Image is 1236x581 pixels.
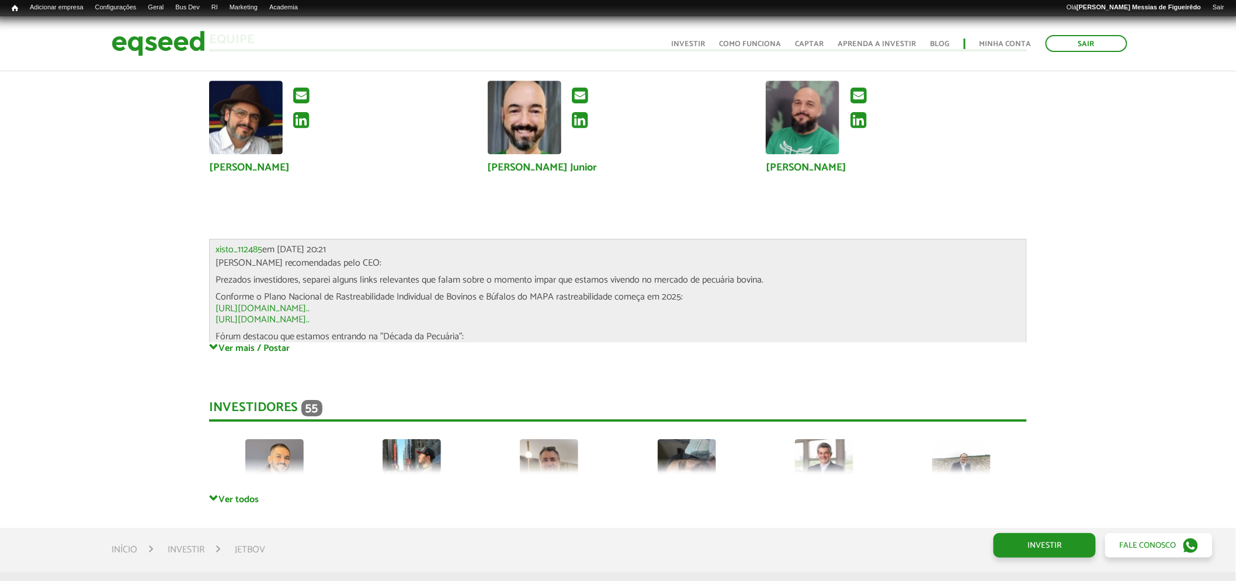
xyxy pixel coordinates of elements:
p: Fórum destacou que estamos entrando na "Década da Pecuária": [216,331,1021,353]
div: Investidores [209,400,1027,422]
a: [PERSON_NAME] [766,162,846,173]
a: [URL][DOMAIN_NAME].. [216,315,310,325]
img: picture-61293-1560094735.jpg [932,439,991,497]
a: Geral [142,3,169,12]
a: Adicionar empresa [24,3,89,12]
p: [PERSON_NAME] recomendadas pelo CEO: [216,258,1021,269]
a: Investir [994,533,1096,558]
span: 55 [301,400,322,416]
a: Sair [1046,35,1127,52]
a: Configurações [89,3,143,12]
a: Ver mais / Postar [209,342,1027,353]
a: Minha conta [980,40,1032,48]
p: Conforme o Plano Nacional de Rastreabilidade Individual de Bovinos e Búfalos do MAPA rastreabilid... [216,291,1021,325]
a: Ver todos [209,493,1027,505]
a: [PERSON_NAME] [209,162,290,173]
img: picture-72979-1756068561.jpg [245,439,304,497]
a: Blog [931,40,950,48]
a: Marketing [224,3,263,12]
img: picture-112095-1687613792.jpg [383,439,441,497]
a: Ver perfil do usuário. [766,81,839,154]
a: Ver perfil do usuário. [488,81,561,154]
img: picture-121595-1719786865.jpg [658,439,716,497]
img: Foto de Xisto Alves de Souza Junior [209,81,283,154]
img: picture-113391-1693569165.jpg [795,439,853,497]
a: xisto_112485 [216,245,262,255]
img: picture-126834-1752512559.jpg [520,439,578,497]
a: Início [112,545,137,555]
a: Captar [796,40,824,48]
a: [PERSON_NAME] Junior [488,162,598,173]
img: Foto de Josias de Souza [766,81,839,154]
a: Academia [263,3,304,12]
a: Início [6,3,24,14]
img: Foto de Sérgio Hilton Berlotto Junior [488,81,561,154]
img: EqSeed [112,28,205,59]
a: Sair [1207,3,1230,12]
a: Investir [168,545,204,555]
li: JetBov [235,542,265,558]
span: em [DATE] 20:21 [216,242,327,258]
a: Ver perfil do usuário. [209,81,283,154]
a: Aprenda a investir [838,40,916,48]
a: Olá[PERSON_NAME] Messias de Figueirêdo [1061,3,1207,12]
a: [URL][DOMAIN_NAME].. [216,304,310,314]
a: RI [206,3,224,12]
span: Início [12,4,18,12]
a: Como funciona [720,40,782,48]
a: Fale conosco [1105,533,1213,558]
a: Bus Dev [169,3,206,12]
strong: [PERSON_NAME] Messias de Figueirêdo [1077,4,1201,11]
p: Prezados investidores, separei alguns links relevantes que falam sobre o momento ímpar que estamo... [216,274,1021,286]
a: Investir [672,40,706,48]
